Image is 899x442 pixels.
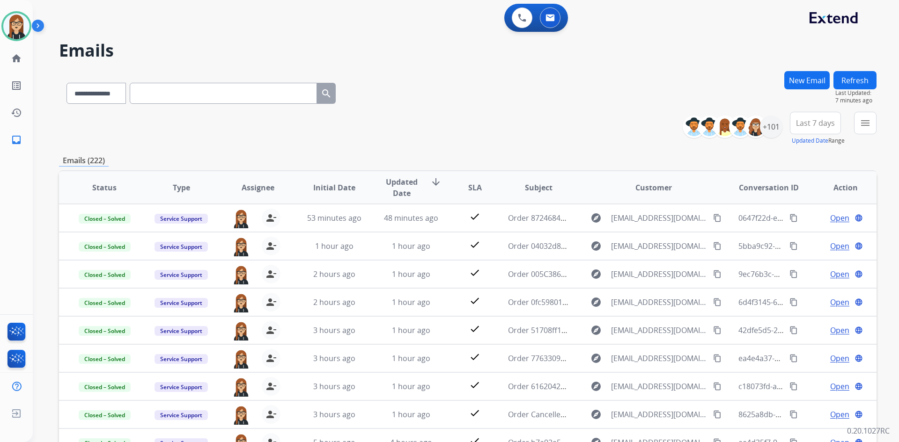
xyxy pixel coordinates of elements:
mat-icon: check [469,379,480,391]
span: ea4e4a37-091b-4560-9b6d-0fb89a675eab [738,353,883,363]
mat-icon: content_copy [713,214,722,222]
span: Open [830,409,849,420]
mat-icon: explore [590,212,602,224]
span: Closed – Solved [79,242,131,252]
mat-icon: check [469,295,480,306]
span: SLA [468,182,482,193]
span: Order 04032d85-31c0-431b-b2d5-242daaa6773e [508,241,677,251]
span: Open [830,325,849,336]
span: Service Support [155,410,208,420]
mat-icon: check [469,239,480,250]
span: 5bba9c92-58a1-420c-bb73-3a5114f2ddc0 [738,241,882,251]
span: Closed – Solved [79,298,131,308]
mat-icon: check [469,407,480,419]
mat-icon: person_remove [265,212,277,224]
span: Customer [635,182,672,193]
span: Order 51708ff1-3f3c-43a1-95ef-7feb3fb21a24 [508,325,665,335]
span: 42dfe5d5-2947-47fb-8818-d614d18df719 [738,325,880,335]
p: Emails (222) [59,155,109,167]
img: agent-avatar [232,405,251,425]
mat-icon: content_copy [713,270,722,278]
mat-icon: content_copy [789,298,798,306]
img: agent-avatar [232,349,251,369]
span: Service Support [155,270,208,280]
span: 6d4f3145-665b-4e91-a169-b5f3a7549a30 [738,297,880,307]
mat-icon: content_copy [789,214,798,222]
span: 1 hour ago [392,297,430,307]
mat-icon: content_copy [789,382,798,391]
span: [EMAIL_ADDRESS][DOMAIN_NAME] [611,409,707,420]
span: 1 hour ago [392,381,430,391]
mat-icon: person_remove [265,240,277,252]
span: 48 minutes ago [384,213,438,223]
span: Open [830,212,849,224]
mat-icon: explore [590,353,602,364]
span: Updated Date [381,176,423,199]
mat-icon: check [469,267,480,278]
span: 1 hour ago [392,325,430,335]
mat-icon: language [855,326,863,334]
span: Open [830,381,849,392]
span: Order 0fc59801-8758-4ae4-9ae9-c2996c17f7c5 [508,297,670,307]
mat-icon: language [855,354,863,362]
mat-icon: menu [860,117,871,129]
mat-icon: content_copy [713,298,722,306]
span: Status [92,182,117,193]
mat-icon: arrow_downward [430,176,442,188]
span: Range [792,137,845,145]
div: +101 [760,116,782,138]
span: Service Support [155,242,208,252]
span: c18073fd-a288-4fa5-a838-9f28e802eac4 [738,381,877,391]
mat-icon: list_alt [11,80,22,91]
span: [EMAIL_ADDRESS][DOMAIN_NAME] [611,268,707,280]
mat-icon: search [321,88,332,99]
mat-icon: explore [590,268,602,280]
mat-icon: language [855,382,863,391]
mat-icon: explore [590,409,602,420]
span: Closed – Solved [79,410,131,420]
mat-icon: content_copy [789,242,798,250]
span: 2 hours ago [313,297,355,307]
img: agent-avatar [232,321,251,341]
span: Closed – Solved [79,270,131,280]
span: Service Support [155,354,208,364]
span: Closed – Solved [79,214,131,224]
mat-icon: person_remove [265,381,277,392]
span: 1 hour ago [392,241,430,251]
button: New Email [784,71,830,89]
img: agent-avatar [232,293,251,312]
span: Open [830,297,849,308]
span: Initial Date [313,182,355,193]
span: 1 hour ago [315,241,354,251]
span: Closed – Solved [79,354,131,364]
span: Order 005C386892 [508,269,574,279]
span: Assignee [242,182,274,193]
span: Type [173,182,190,193]
span: Service Support [155,298,208,308]
span: 3 hours ago [313,353,355,363]
button: Last 7 days [790,112,841,134]
mat-icon: person_remove [265,325,277,336]
mat-icon: content_copy [713,382,722,391]
mat-icon: language [855,242,863,250]
span: Service Support [155,326,208,336]
span: [EMAIL_ADDRESS][DOMAIN_NAME] [611,353,707,364]
span: [EMAIL_ADDRESS][DOMAIN_NAME] [611,325,707,336]
span: 9ec76b3c-db80-4fcc-9acd-9053f9d861eb [738,269,879,279]
mat-icon: content_copy [789,326,798,334]
span: Conversation ID [739,182,799,193]
span: 8625a8db-cf2b-4bfa-b4c3-391b2c196dbc [738,409,881,420]
mat-icon: person_remove [265,409,277,420]
mat-icon: content_copy [713,410,722,419]
span: Order Cancelled ae01c952-430f-4e07-9a92-3ae2ecde5870 [508,409,709,420]
span: 7 minutes ago [835,97,877,104]
mat-icon: content_copy [789,354,798,362]
span: [EMAIL_ADDRESS][DOMAIN_NAME] [611,240,707,252]
span: Open [830,353,849,364]
mat-icon: home [11,53,22,64]
span: [EMAIL_ADDRESS][DOMAIN_NAME] [611,212,707,224]
span: Service Support [155,382,208,392]
th: Action [800,171,877,204]
span: 1 hour ago [392,353,430,363]
mat-icon: explore [590,297,602,308]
